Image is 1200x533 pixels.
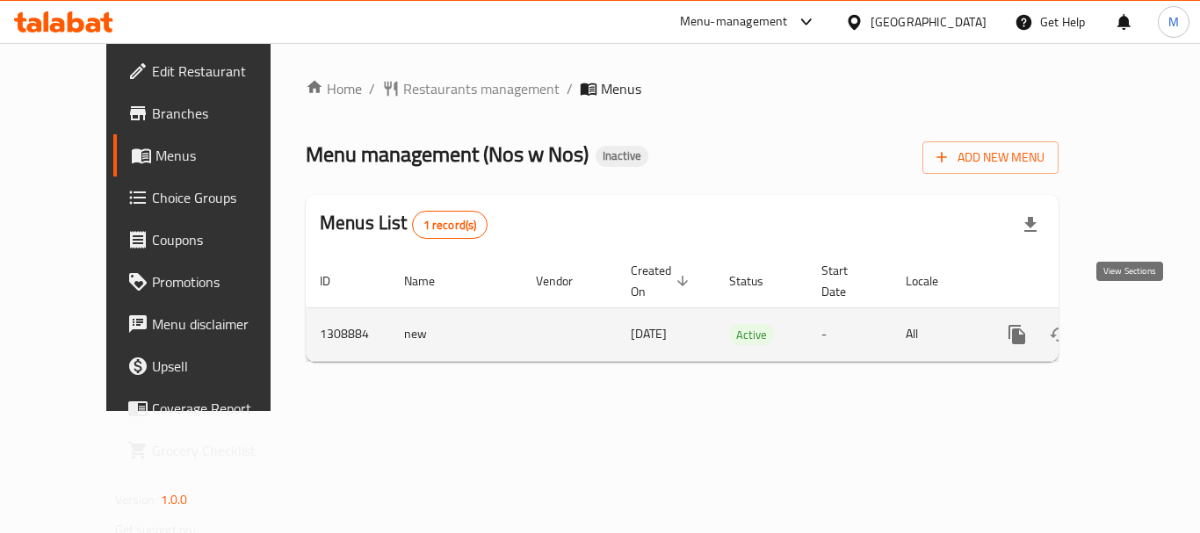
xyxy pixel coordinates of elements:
[821,260,871,302] span: Start Date
[115,488,158,511] span: Version:
[906,270,961,292] span: Locale
[631,260,694,302] span: Created On
[404,270,458,292] span: Name
[320,210,488,239] h2: Menus List
[536,270,596,292] span: Vendor
[382,78,560,99] a: Restaurants management
[306,134,589,174] span: Menu management ( Nos w Nos )
[729,325,774,345] span: Active
[413,217,488,234] span: 1 record(s)
[306,307,390,361] td: 1308884
[152,229,293,250] span: Coupons
[892,307,982,361] td: All
[369,78,375,99] li: /
[1009,204,1052,246] div: Export file
[152,187,293,208] span: Choice Groups
[922,141,1059,174] button: Add New Menu
[113,92,307,134] a: Branches
[996,313,1038,356] button: more
[680,11,788,32] div: Menu-management
[113,176,307,219] a: Choice Groups
[729,324,774,345] div: Active
[161,488,188,511] span: 1.0.0
[871,12,987,32] div: [GEOGRAPHIC_DATA]
[320,270,353,292] span: ID
[601,78,641,99] span: Menus
[596,148,648,163] span: Inactive
[1168,12,1179,32] span: M
[982,255,1179,308] th: Actions
[113,261,307,303] a: Promotions
[113,303,307,345] a: Menu disclaimer
[152,356,293,377] span: Upsell
[729,270,786,292] span: Status
[113,134,307,176] a: Menus
[113,345,307,387] a: Upsell
[390,307,522,361] td: new
[412,211,488,239] div: Total records count
[596,146,648,167] div: Inactive
[152,61,293,82] span: Edit Restaurant
[155,145,293,166] span: Menus
[403,78,560,99] span: Restaurants management
[113,387,307,429] a: Coverage Report
[152,103,293,124] span: Branches
[631,322,667,345] span: [DATE]
[936,147,1045,169] span: Add New Menu
[306,78,1059,99] nav: breadcrumb
[567,78,573,99] li: /
[306,255,1179,362] table: enhanced table
[1038,313,1081,356] button: Change Status
[113,50,307,92] a: Edit Restaurant
[152,271,293,292] span: Promotions
[113,219,307,261] a: Coupons
[152,313,293,335] span: Menu disclaimer
[807,307,892,361] td: -
[113,429,307,472] a: Grocery Checklist
[152,440,293,461] span: Grocery Checklist
[152,398,293,419] span: Coverage Report
[306,78,362,99] a: Home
